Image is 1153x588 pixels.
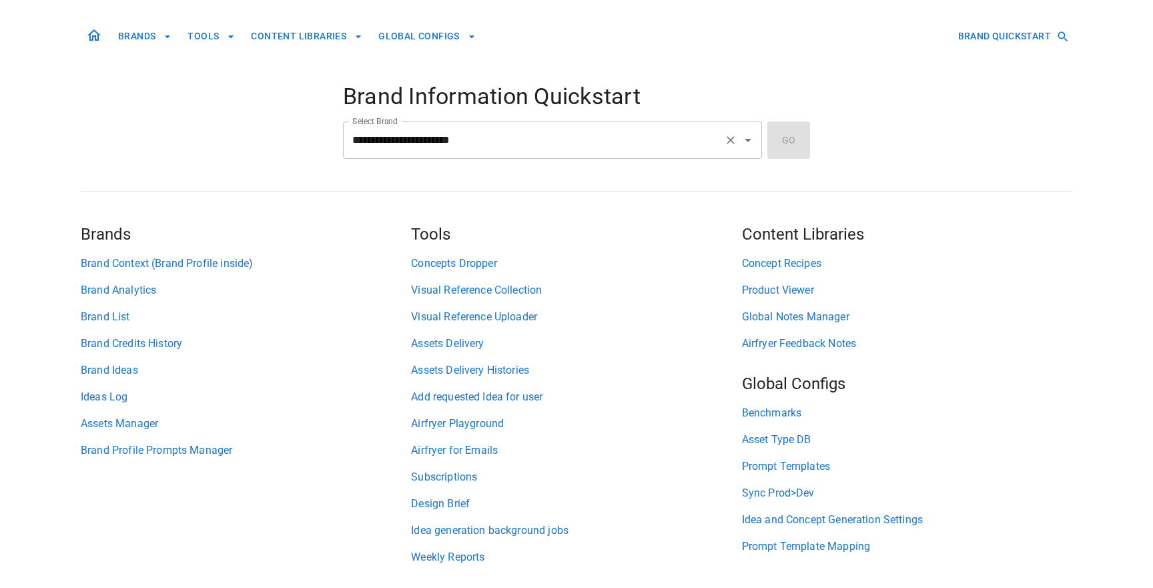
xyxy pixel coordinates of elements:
a: Ideas Log [81,389,411,405]
a: Product Viewer [742,282,1072,298]
a: Assets Manager [81,416,411,432]
a: Subscriptions [411,469,741,485]
a: Brand Credits History [81,336,411,352]
a: Brand Profile Prompts Manager [81,443,411,459]
a: Weekly Reports [411,549,741,565]
a: Benchmarks [742,405,1072,421]
h5: Brands [81,224,411,245]
a: Brand List [81,309,411,325]
button: BRANDS [113,24,177,49]
label: Select Brand [352,115,398,127]
a: Global Notes Manager [742,309,1072,325]
h5: Global Configs [742,373,1072,394]
a: Visual Reference Collection [411,282,741,298]
a: Brand Ideas [81,362,411,378]
button: Clear [721,131,740,150]
a: Asset Type DB [742,432,1072,448]
a: Airfryer Feedback Notes [742,336,1072,352]
a: Brand Analytics [81,282,411,298]
a: Sync Prod>Dev [742,485,1072,501]
a: Brand Context (Brand Profile inside) [81,256,411,272]
a: Concept Recipes [742,256,1072,272]
button: GLOBAL CONFIGS [373,24,481,49]
a: Visual Reference Uploader [411,309,741,325]
a: Design Brief [411,496,741,512]
h5: Tools [411,224,741,245]
a: Idea generation background jobs [411,523,741,539]
a: Idea and Concept Generation Settings [742,512,1072,528]
button: BRAND QUICKSTART [953,24,1072,49]
a: Concepts Dropper [411,256,741,272]
a: Prompt Templates [742,459,1072,475]
a: Assets Delivery [411,336,741,352]
button: Open [739,131,757,150]
a: Airfryer for Emails [411,443,741,459]
a: Prompt Template Mapping [742,539,1072,555]
h5: Content Libraries [742,224,1072,245]
a: Airfryer Playground [411,416,741,432]
button: TOOLS [182,24,240,49]
h4: Brand Information Quickstart [343,83,810,111]
button: CONTENT LIBRARIES [246,24,368,49]
a: Assets Delivery Histories [411,362,741,378]
a: Add requested Idea for user [411,389,741,405]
